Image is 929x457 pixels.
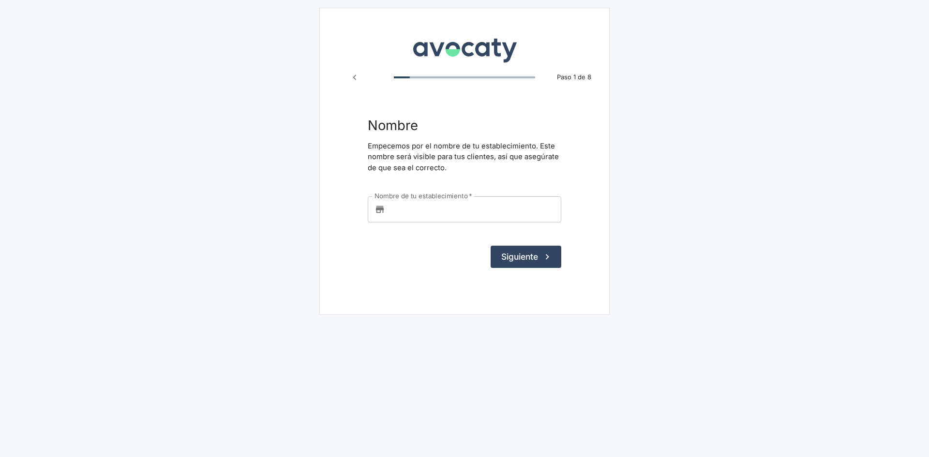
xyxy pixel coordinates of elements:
[368,118,561,133] h3: Nombre
[551,73,598,82] span: Paso 1 de 8
[410,31,519,64] img: Avocaty
[491,246,561,268] button: Siguiente
[345,68,364,87] button: Paso anterior
[368,141,561,173] p: Empecemos por el nombre de tu establecimiento. Este nombre será visible para tus clientes, así qu...
[375,192,472,201] label: Nombre de tu establecimiento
